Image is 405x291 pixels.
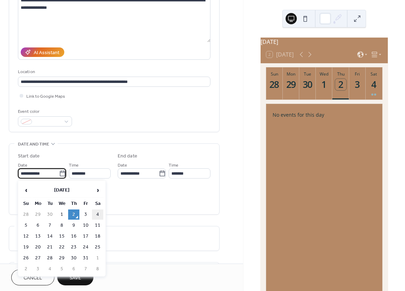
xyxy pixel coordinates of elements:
[21,47,64,57] button: AI Assistant
[69,162,79,169] span: Time
[301,71,314,77] div: Tue
[92,242,103,252] td: 25
[267,106,381,123] div: No events for this day
[92,253,103,263] td: 1
[80,242,91,252] td: 24
[368,79,380,90] div: 4
[56,209,67,220] td: 1
[80,264,91,274] td: 7
[366,67,382,99] button: Sat4
[44,242,55,252] td: 21
[20,253,32,263] td: 26
[20,209,32,220] td: 28
[32,199,44,209] th: Mo
[118,153,137,160] div: End date
[68,199,79,209] th: Th
[68,242,79,252] td: 23
[92,220,103,231] td: 11
[44,264,55,274] td: 4
[32,209,44,220] td: 29
[352,79,363,90] div: 3
[368,71,380,77] div: Sat
[32,231,44,241] td: 13
[11,270,54,285] button: Cancel
[285,71,297,77] div: Mon
[92,209,103,220] td: 4
[56,199,67,209] th: We
[56,242,67,252] td: 22
[24,274,42,282] span: Cancel
[32,264,44,274] td: 3
[68,220,79,231] td: 9
[332,67,349,99] button: Thu2
[169,162,178,169] span: Time
[20,264,32,274] td: 2
[68,209,79,220] td: 2
[44,253,55,263] td: 28
[44,220,55,231] td: 7
[302,79,313,90] div: 30
[80,209,91,220] td: 3
[335,79,347,90] div: 2
[269,79,280,90] div: 28
[318,71,330,77] div: Wed
[316,67,332,99] button: Wed1
[319,79,330,90] div: 1
[268,71,281,77] div: Sun
[56,253,67,263] td: 29
[92,264,103,274] td: 8
[26,93,65,100] span: Link to Google Maps
[18,141,49,148] span: Date and time
[56,264,67,274] td: 5
[18,153,40,160] div: Start date
[92,183,103,197] span: ›
[20,242,32,252] td: 19
[68,231,79,241] td: 16
[57,270,93,285] button: Save
[68,264,79,274] td: 6
[32,183,91,198] th: [DATE]
[351,71,364,77] div: Fri
[70,274,81,282] span: Save
[34,49,59,57] div: AI Assistant
[261,38,388,46] div: [DATE]
[20,199,32,209] th: Su
[285,79,297,90] div: 29
[299,67,316,99] button: Tue30
[18,162,27,169] span: Date
[334,71,347,77] div: Thu
[20,220,32,231] td: 5
[92,199,103,209] th: Sa
[56,220,67,231] td: 8
[44,231,55,241] td: 14
[80,231,91,241] td: 17
[18,68,209,76] div: Location
[80,199,91,209] th: Fr
[349,67,366,99] button: Fri3
[80,220,91,231] td: 10
[118,162,127,169] span: Date
[68,253,79,263] td: 30
[266,67,283,99] button: Sun28
[32,253,44,263] td: 27
[18,108,71,115] div: Event color
[44,209,55,220] td: 30
[92,231,103,241] td: 18
[21,183,31,197] span: ‹
[56,231,67,241] td: 15
[44,199,55,209] th: Tu
[32,242,44,252] td: 20
[20,231,32,241] td: 12
[32,220,44,231] td: 6
[80,253,91,263] td: 31
[283,67,299,99] button: Mon29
